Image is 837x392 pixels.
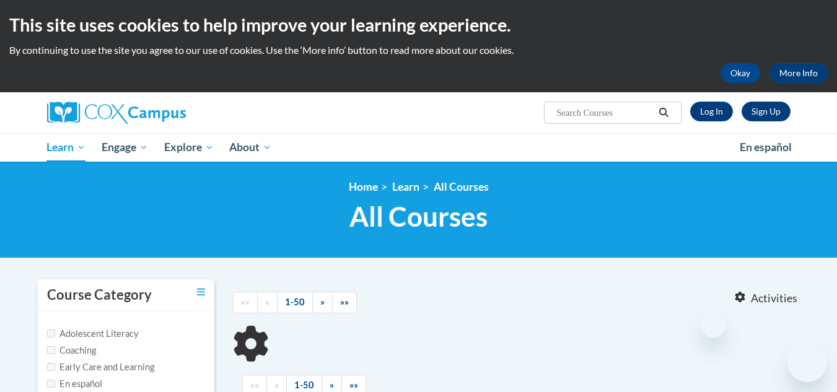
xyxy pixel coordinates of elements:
[555,105,654,120] input: Search Courses
[277,292,313,313] a: 1-50
[787,342,827,382] iframe: Button to launch messaging window
[349,380,358,390] span: »»
[340,297,349,307] span: »»
[690,102,733,121] a: Log In
[332,292,357,313] a: End
[265,297,270,307] span: «
[47,327,139,341] label: Adolescent Literacy
[164,140,214,155] span: Explore
[740,141,792,154] span: En español
[102,140,148,155] span: Engage
[349,180,378,193] a: Home
[9,12,828,37] h2: This site uses cookies to help improve your learning experience.
[701,313,725,338] iframe: Close message
[654,105,673,120] button: Search
[47,363,55,371] input: Checkbox for Options
[9,43,828,57] p: By continuing to use the site you agree to our use of cookies. Use the ‘More info’ button to read...
[257,292,278,313] a: Previous
[47,377,102,391] label: En español
[47,344,96,357] label: Coaching
[751,292,797,305] span: Activities
[47,102,283,124] a: Cox Campus
[434,180,489,193] a: All Courses
[732,134,800,160] a: En español
[47,360,154,374] label: Early Care and Learning
[47,346,55,354] input: Checkbox for Options
[769,63,828,83] a: More Info
[320,297,325,307] span: »
[330,380,334,390] span: »
[197,285,205,299] a: Toggle collapse
[47,380,55,388] input: Checkbox for Options
[229,140,271,155] span: About
[94,133,156,162] a: Engage
[47,285,152,305] h3: Course Category
[221,133,279,162] a: About
[312,292,333,313] a: Next
[233,292,258,313] a: Begining
[241,297,250,307] span: ««
[47,102,186,124] img: Cox Campus
[156,133,222,162] a: Explore
[28,133,809,162] div: Main menu
[742,102,791,121] a: Register
[274,380,279,390] span: «
[392,180,419,193] a: Learn
[721,63,760,83] button: Okay
[250,380,259,390] span: ««
[47,329,55,338] input: Checkbox for Options
[46,140,85,155] span: Learn
[39,133,94,162] a: Learn
[349,200,488,233] span: All Courses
